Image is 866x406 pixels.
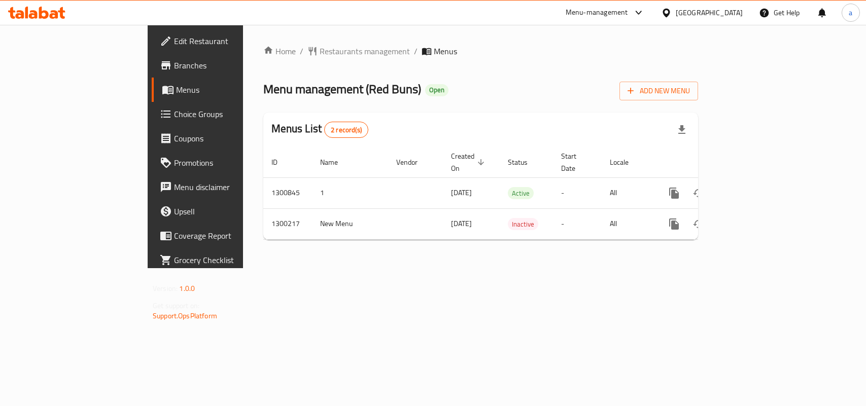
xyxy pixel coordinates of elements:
th: Actions [654,147,768,178]
span: Upsell [174,205,284,217]
span: 1.0.0 [179,282,195,295]
span: 2 record(s) [325,125,368,135]
span: [DATE] [451,217,472,230]
a: Menus [152,78,292,102]
span: Version: [153,282,178,295]
button: Change Status [686,212,711,236]
td: New Menu [312,208,388,239]
div: Export file [670,118,694,142]
a: Restaurants management [307,45,410,57]
li: / [414,45,418,57]
td: 1 [312,177,388,208]
a: Menu disclaimer [152,175,292,199]
button: Change Status [686,181,711,205]
a: Promotions [152,151,292,175]
span: a [849,7,852,18]
span: Branches [174,59,284,71]
span: Restaurants management [320,45,410,57]
span: Promotions [174,157,284,169]
div: Active [508,187,534,199]
span: ID [271,156,291,168]
span: Coverage Report [174,230,284,242]
a: Upsell [152,199,292,224]
span: Edit Restaurant [174,35,284,47]
span: Menus [434,45,457,57]
a: Coupons [152,126,292,151]
span: Get support on: [153,299,199,312]
table: enhanced table [263,147,768,240]
button: more [662,181,686,205]
span: Locale [610,156,642,168]
nav: breadcrumb [263,45,698,57]
li: / [300,45,303,57]
a: Coverage Report [152,224,292,248]
span: Menus [176,84,284,96]
span: Coupons [174,132,284,144]
a: Edit Restaurant [152,29,292,53]
div: Menu-management [566,7,628,19]
span: Menu disclaimer [174,181,284,193]
td: All [602,208,654,239]
span: Status [508,156,541,168]
span: Grocery Checklist [174,254,284,266]
span: Inactive [508,218,538,230]
td: - [553,177,602,208]
td: All [602,177,654,208]
span: Name [320,156,351,168]
span: Start Date [561,150,590,174]
span: Active [508,188,534,199]
a: Branches [152,53,292,78]
td: - [553,208,602,239]
button: more [662,212,686,236]
a: Support.OpsPlatform [153,309,217,322]
div: Open [425,84,448,96]
a: Choice Groups [152,102,292,126]
h2: Menus List [271,121,368,138]
div: [GEOGRAPHIC_DATA] [676,7,743,18]
span: [DATE] [451,186,472,199]
div: Inactive [508,218,538,230]
span: Vendor [396,156,431,168]
a: Grocery Checklist [152,248,292,272]
div: Total records count [324,122,368,138]
span: Menu management ( Red Buns ) [263,78,421,100]
span: Add New Menu [628,85,690,97]
button: Add New Menu [619,82,698,100]
span: Choice Groups [174,108,284,120]
span: Open [425,86,448,94]
span: Created On [451,150,488,174]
